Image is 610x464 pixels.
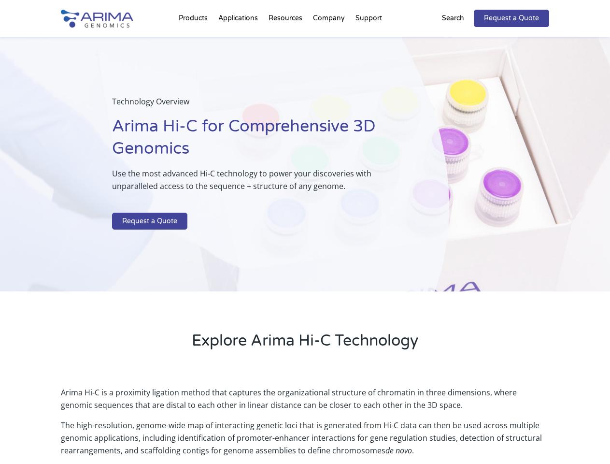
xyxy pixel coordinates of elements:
i: de novo [385,445,412,456]
a: Request a Quote [112,213,187,230]
p: Arima Hi-C is a proximity ligation method that captures the organizational structure of chromatin... [61,386,549,419]
p: Technology Overview [112,95,400,116]
img: Arima-Genomics-logo [61,10,133,28]
h1: Arima Hi-C for Comprehensive 3D Genomics [112,116,400,167]
h2: Explore Arima Hi-C Technology [61,330,549,359]
p: Search [442,12,464,25]
a: Request a Quote [474,10,549,27]
p: Use the most advanced Hi-C technology to power your discoveries with unparalleled access to the s... [112,167,400,200]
